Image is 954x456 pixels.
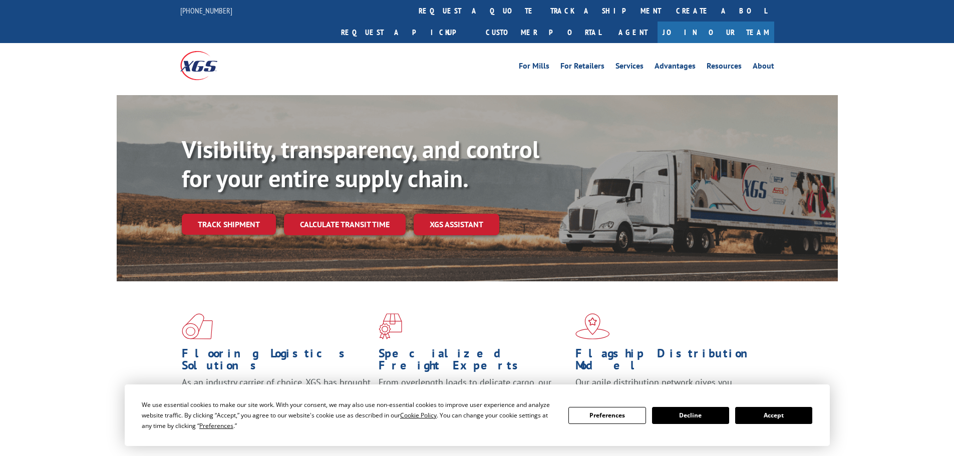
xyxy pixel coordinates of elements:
[519,62,549,73] a: For Mills
[182,313,213,339] img: xgs-icon-total-supply-chain-intelligence-red
[753,62,774,73] a: About
[615,62,644,73] a: Services
[568,407,646,424] button: Preferences
[655,62,696,73] a: Advantages
[575,347,765,376] h1: Flagship Distribution Model
[182,214,276,235] a: Track shipment
[707,62,742,73] a: Resources
[379,313,402,339] img: xgs-icon-focused-on-flooring-red
[478,22,608,43] a: Customer Portal
[180,6,232,16] a: [PHONE_NUMBER]
[652,407,729,424] button: Decline
[379,347,568,376] h1: Specialized Freight Experts
[414,214,499,235] a: XGS ASSISTANT
[608,22,658,43] a: Agent
[575,376,760,400] span: Our agile distribution network gives you nationwide inventory management on demand.
[658,22,774,43] a: Join Our Team
[560,62,604,73] a: For Retailers
[575,313,610,339] img: xgs-icon-flagship-distribution-model-red
[142,399,556,431] div: We use essential cookies to make our site work. With your consent, we may also use non-essential ...
[182,376,371,412] span: As an industry carrier of choice, XGS has brought innovation and dedication to flooring logistics...
[334,22,478,43] a: Request a pickup
[735,407,812,424] button: Accept
[182,134,539,194] b: Visibility, transparency, and control for your entire supply chain.
[182,347,371,376] h1: Flooring Logistics Solutions
[379,376,568,421] p: From overlength loads to delicate cargo, our experienced staff knows the best way to move your fr...
[400,411,437,419] span: Cookie Policy
[125,384,830,446] div: Cookie Consent Prompt
[199,421,233,430] span: Preferences
[284,214,406,235] a: Calculate transit time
